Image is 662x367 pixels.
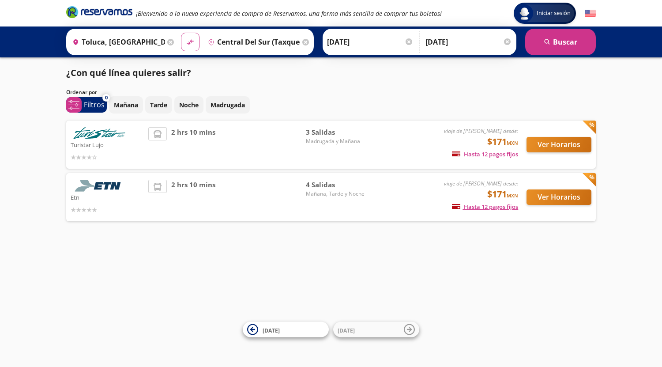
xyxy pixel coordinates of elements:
i: Brand Logo [66,5,132,19]
input: Buscar Origen [69,31,165,53]
input: Elegir Fecha [327,31,414,53]
span: [DATE] [263,326,280,334]
button: Noche [174,96,203,114]
em: viaje de [PERSON_NAME] desde: [444,127,518,135]
button: [DATE] [243,322,329,337]
p: Mañana [114,100,138,110]
p: Filtros [84,99,105,110]
input: Buscar Destino [204,31,301,53]
span: 4 Salidas [306,180,368,190]
span: 3 Salidas [306,127,368,137]
input: Opcional [425,31,512,53]
span: 2 hrs 10 mins [171,127,215,162]
button: [DATE] [333,322,419,337]
span: Iniciar sesión [533,9,574,18]
p: Etn [71,192,144,202]
p: Tarde [150,100,167,110]
button: Tarde [145,96,172,114]
span: [DATE] [338,326,355,334]
button: Mañana [109,96,143,114]
button: 0Filtros [66,97,107,113]
span: 2 hrs 10 mins [171,180,215,215]
p: Noche [179,100,199,110]
p: Ordenar por [66,88,97,96]
span: $171 [487,188,518,201]
a: Brand Logo [66,5,132,21]
img: Turistar Lujo [71,127,128,139]
span: Madrugada y Mañana [306,137,368,145]
em: viaje de [PERSON_NAME] desde: [444,180,518,187]
small: MXN [507,140,518,146]
p: Turistar Lujo [71,139,144,150]
span: Hasta 12 pagos fijos [452,203,518,211]
span: Hasta 12 pagos fijos [452,150,518,158]
button: Ver Horarios [527,189,591,205]
img: Etn [71,180,128,192]
em: ¡Bienvenido a la nueva experiencia de compra de Reservamos, una forma más sencilla de comprar tus... [136,9,442,18]
span: Mañana, Tarde y Noche [306,190,368,198]
button: Buscar [525,29,596,55]
p: Madrugada [211,100,245,110]
span: $171 [487,135,518,148]
button: Madrugada [206,96,250,114]
button: Ver Horarios [527,137,591,152]
small: MXN [507,192,518,199]
button: English [585,8,596,19]
span: 0 [105,94,108,102]
p: ¿Con qué línea quieres salir? [66,66,191,79]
